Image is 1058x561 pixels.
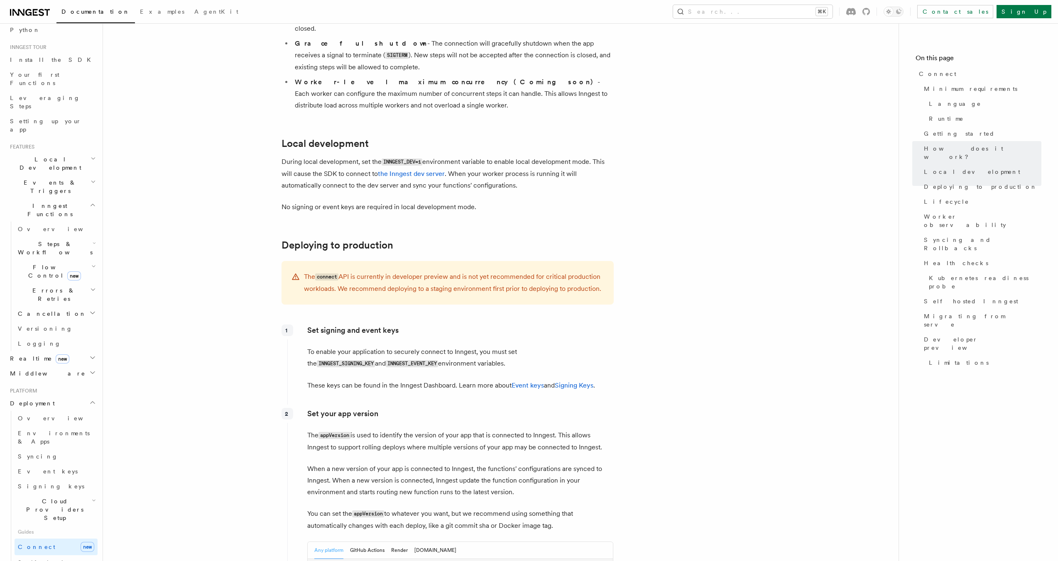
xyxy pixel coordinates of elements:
div: 2 [282,408,293,420]
span: Guides [15,525,98,539]
button: GitHub Actions [350,542,385,559]
a: Developer preview [921,332,1041,355]
a: Overview [15,411,98,426]
p: The API is currently in developer preview and is not yet recommended for critical production work... [304,271,604,295]
a: Language [926,96,1041,111]
a: Environments & Apps [15,426,98,449]
a: Connect [916,66,1041,81]
span: Getting started [924,129,995,138]
a: How does it work? [921,141,1041,164]
span: Connect [919,70,956,78]
a: Deploying to production [282,239,393,251]
span: Documentation [61,8,130,15]
span: Signing keys [18,483,84,490]
strong: Graceful shutdown [295,39,427,47]
code: appVersion [318,432,350,439]
a: Signing keys [15,479,98,494]
p: Set your app version [307,408,613,420]
a: Sign Up [997,5,1051,18]
span: Inngest Functions [7,202,90,218]
button: Middleware [7,366,98,381]
span: How does it work? [924,144,1041,161]
a: Event keys [512,381,544,389]
h4: On this page [916,53,1041,66]
div: Inngest Functions [7,222,98,351]
a: Your first Functions [7,67,98,90]
span: Local Development [7,155,91,172]
span: Cloud Providers Setup [15,497,92,522]
a: the Inngest dev server [378,170,445,178]
span: Language [929,100,981,108]
span: Deploying to production [924,183,1037,191]
button: Local Development [7,152,98,175]
span: Runtime [929,115,964,123]
button: Any platform [314,542,343,559]
span: Local development [924,168,1020,176]
span: Overview [18,415,103,422]
span: Steps & Workflows [15,240,93,256]
a: Versioning [15,321,98,336]
button: Errors & Retries [15,283,98,306]
a: AgentKit [189,2,243,22]
span: Lifecycle [924,198,969,206]
button: [DOMAIN_NAME] [414,542,456,559]
span: Cancellation [15,310,86,318]
a: Minimum requirements [921,81,1041,96]
span: Inngest tour [7,44,47,51]
a: Lifecycle [921,194,1041,209]
button: Render [391,542,408,559]
a: Kubernetes readiness probe [926,271,1041,294]
span: new [56,354,69,363]
p: These keys can be found in the Inngest Dashboard. Learn more about and . [307,380,613,391]
p: No signing or event keys are required in local development mode. [282,201,614,213]
a: Documentation [56,2,135,23]
p: When a new version of your app is connected to Inngest, the functions' configurations are synced ... [307,463,613,498]
strong: Worker-level maximum concurrency (Coming soon) [295,78,598,86]
a: Syncing and Rollbacks [921,232,1041,256]
button: Cloud Providers Setup [15,494,98,525]
span: Features [7,144,34,150]
p: You can set the to whatever you want, but we recommend using something that automatically changes... [307,508,613,532]
span: Event keys [18,468,78,475]
p: The is used to identify the version of your app that is connected to Inngest. This allows Inngest... [307,429,613,453]
a: Deploying to production [921,179,1041,194]
span: Self hosted Inngest [924,297,1018,305]
span: Syncing [18,453,58,460]
a: Syncing [15,449,98,464]
kbd: ⌘K [816,7,828,16]
a: Getting started [921,126,1041,141]
a: Install the SDK [7,52,98,67]
span: Setting up your app [10,118,81,133]
p: During local development, set the environment variable to enable local development mode. This wil... [282,156,614,191]
span: new [67,271,81,280]
a: Local development [921,164,1041,179]
span: Health checks [924,259,988,267]
button: Flow Controlnew [15,260,98,283]
a: Connectnew [15,539,98,555]
code: SIGTERM [385,52,409,59]
a: Local development [282,138,369,149]
span: Kubernetes readiness probe [929,274,1041,290]
code: appVersion [352,510,384,517]
span: Install the SDK [10,56,96,63]
a: Examples [135,2,189,22]
a: Leveraging Steps [7,90,98,114]
span: new [81,542,94,552]
span: Migrating from serve [924,312,1041,329]
div: 1 [282,324,293,336]
a: Signing Keys [555,381,593,389]
span: Environments & Apps [18,430,90,445]
span: Examples [140,8,184,15]
p: To enable your application to securely connect to Inngest, you must set the and environment varia... [307,346,613,370]
span: Connect [18,544,55,550]
span: Minimum requirements [924,85,1017,93]
span: Logging [18,340,61,347]
span: Realtime [7,354,69,363]
button: Cancellation [15,306,98,321]
span: AgentKit [194,8,238,15]
span: Platform [7,388,37,394]
li: - Each worker can configure the maximum number of concurrent steps it can handle. This allows Inn... [292,76,614,111]
span: Python [10,27,40,33]
span: Syncing and Rollbacks [924,236,1041,252]
li: - The connection will gracefully shutdown when the app receives a signal to terminate ( ). New st... [292,38,614,73]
